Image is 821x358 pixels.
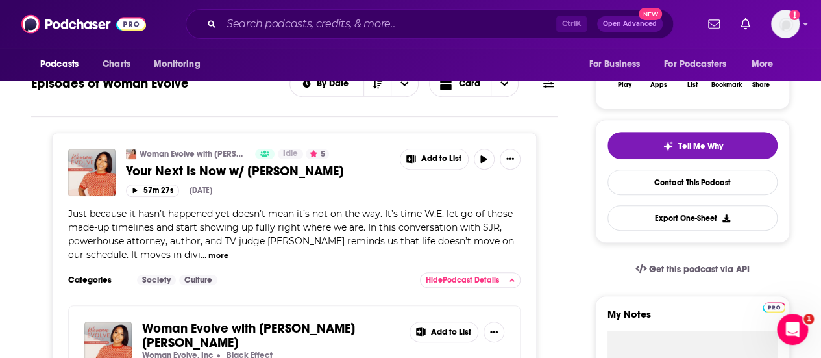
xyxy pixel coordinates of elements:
svg: Add a profile image [789,10,800,20]
button: HidePodcast Details [420,272,521,288]
img: User Profile [771,10,800,38]
button: Export One-Sheet [607,205,778,231]
label: My Notes [607,308,778,331]
button: 5 [306,149,329,159]
div: Apps [650,81,667,89]
button: 57m 27s [126,185,179,197]
span: ... [201,249,206,261]
button: Open AdvancedNew [597,16,663,32]
span: Get this podcast via API [649,264,750,275]
a: Society [137,275,176,285]
img: Your Next Is Now w/ Faith Jenkins [68,149,116,196]
div: [DATE] [190,186,212,195]
span: Your Next Is Now w/ [PERSON_NAME] [126,163,343,179]
span: Idle [283,147,298,160]
span: 1 [803,314,814,324]
span: Charts [103,55,130,73]
span: Open Advanced [603,21,657,27]
button: Show More Button [484,322,504,342]
button: open menu [31,52,95,77]
span: Ctrl K [556,16,587,32]
button: Show More Button [400,149,468,169]
a: Woman Evolve with [PERSON_NAME] [PERSON_NAME] [140,149,247,159]
a: Your Next Is Now w/ [PERSON_NAME] [126,163,391,179]
span: For Business [589,55,640,73]
span: Monitoring [154,55,200,73]
h1: Episodes of Woman Evolve [31,75,189,92]
span: More [752,55,774,73]
a: Woman Evolve with [PERSON_NAME] [PERSON_NAME] [142,322,399,350]
span: Hide Podcast Details [426,275,499,285]
button: Choose View [429,71,519,97]
div: Play [618,81,631,89]
span: Card [459,79,480,88]
button: Show More Button [500,149,521,170]
button: open menu [742,52,790,77]
span: Just because it hasn’t happened yet doesn’t mean it’s not on the way. It’s time W.E. let go of th... [68,208,514,261]
a: Charts [94,52,138,77]
span: Add to List [421,154,461,164]
button: Add to List [410,322,478,342]
div: Share [752,81,769,89]
span: New [639,8,662,20]
img: tell me why sparkle [663,141,673,151]
a: Pro website [763,300,785,313]
a: Culture [179,275,217,285]
iframe: Intercom live chat [777,314,808,345]
a: Show notifications dropdown [735,13,755,35]
a: Contact This Podcast [607,170,778,195]
button: open menu [391,71,418,96]
button: open menu [580,52,656,77]
span: Podcasts [40,55,79,73]
button: open menu [145,52,217,77]
a: Idle [278,149,303,159]
button: Sort Direction [363,71,391,96]
img: Podchaser - Follow, Share and Rate Podcasts [21,12,146,36]
div: Search podcasts, credits, & more... [186,9,674,39]
span: Woman Evolve with [PERSON_NAME] [PERSON_NAME] [142,320,355,351]
h2: Choose List sort [289,71,419,97]
a: Show notifications dropdown [703,13,725,35]
button: open menu [656,52,745,77]
button: open menu [290,79,363,88]
img: Woman Evolve with Sarah Jakes Roberts [126,149,136,159]
div: List [687,81,698,89]
span: Logged in as LBraverman [771,10,800,38]
input: Search podcasts, credits, & more... [221,14,556,34]
button: tell me why sparkleTell Me Why [607,132,778,159]
span: Tell Me Why [678,141,723,151]
img: Podchaser Pro [763,302,785,313]
div: Bookmark [711,81,742,89]
button: Show profile menu [771,10,800,38]
button: more [208,250,228,261]
span: By Date [317,79,353,88]
h3: Categories [68,275,127,285]
span: For Podcasters [664,55,726,73]
a: Get this podcast via API [625,253,760,285]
